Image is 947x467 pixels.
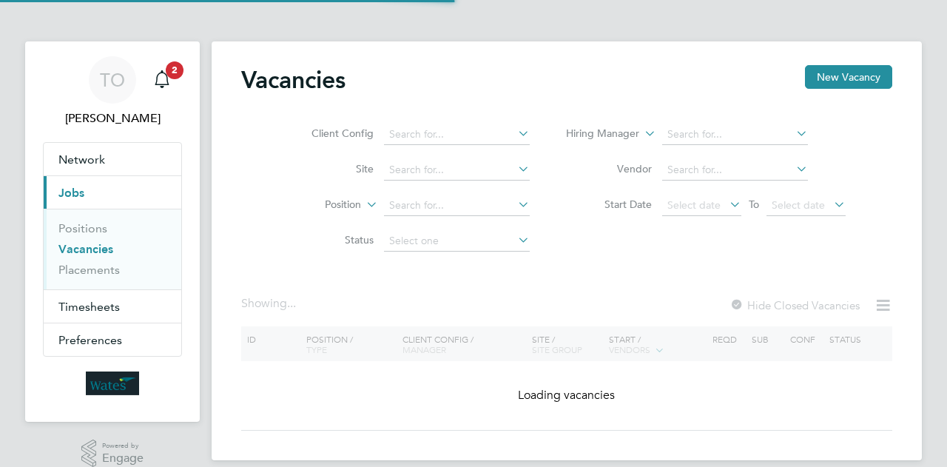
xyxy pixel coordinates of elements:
[44,176,181,209] button: Jobs
[147,56,177,104] a: 2
[276,198,361,212] label: Position
[744,195,764,214] span: To
[567,198,652,211] label: Start Date
[384,160,530,181] input: Search for...
[43,56,182,127] a: TO[PERSON_NAME]
[58,152,105,167] span: Network
[44,209,181,289] div: Jobs
[241,65,346,95] h2: Vacancies
[58,300,120,314] span: Timesheets
[58,221,107,235] a: Positions
[289,162,374,175] label: Site
[772,198,825,212] span: Select date
[289,233,374,246] label: Status
[58,333,122,347] span: Preferences
[102,440,144,452] span: Powered by
[100,70,125,90] span: TO
[25,41,200,422] nav: Main navigation
[554,127,639,141] label: Hiring Manager
[166,61,183,79] span: 2
[384,124,530,145] input: Search for...
[44,290,181,323] button: Timesheets
[44,143,181,175] button: Network
[567,162,652,175] label: Vendor
[241,296,299,312] div: Showing
[662,160,808,181] input: Search for...
[384,231,530,252] input: Select one
[58,242,113,256] a: Vacancies
[58,186,84,200] span: Jobs
[287,296,296,311] span: ...
[102,452,144,465] span: Engage
[805,65,892,89] button: New Vacancy
[729,298,860,312] label: Hide Closed Vacancies
[58,263,120,277] a: Placements
[289,127,374,140] label: Client Config
[667,198,721,212] span: Select date
[44,323,181,356] button: Preferences
[384,195,530,216] input: Search for...
[662,124,808,145] input: Search for...
[86,372,139,395] img: wates-logo-retina.png
[43,372,182,395] a: Go to home page
[43,110,182,127] span: Tyran Oscislawski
